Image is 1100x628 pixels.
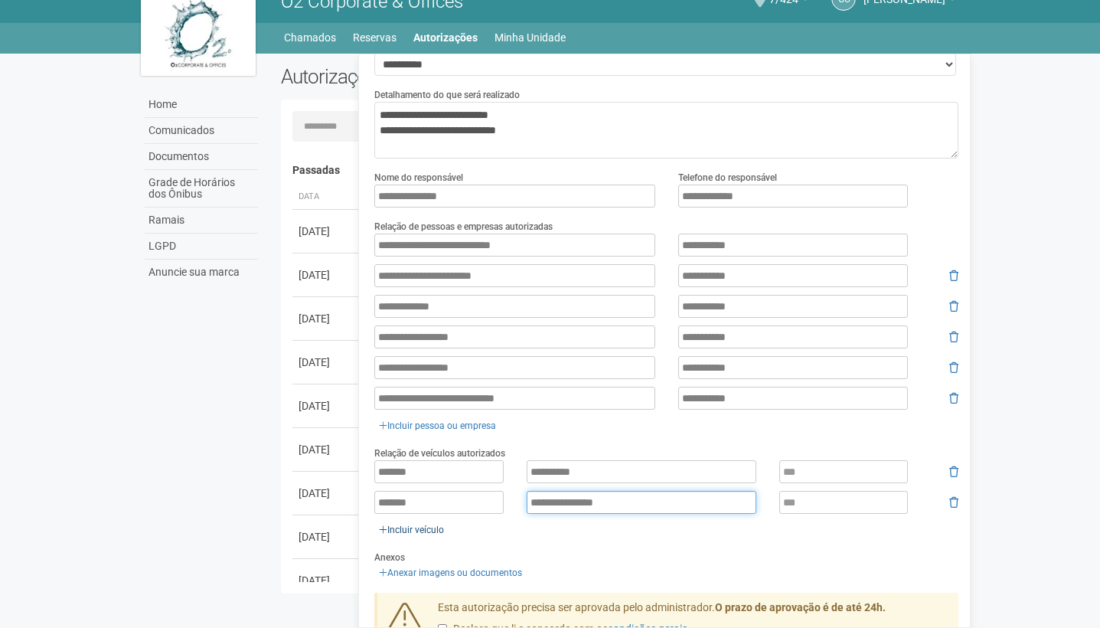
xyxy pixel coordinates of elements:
div: [DATE] [299,529,355,545]
a: Grade de Horários dos Ônibus [145,170,258,208]
i: Remover [949,466,958,477]
i: Remover [949,393,958,404]
div: [DATE] [299,486,355,501]
h2: Autorizações [281,65,609,88]
div: [DATE] [299,224,355,239]
a: Comunicados [145,118,258,144]
i: Remover [949,362,958,373]
label: Relação de veículos autorizados [374,446,505,460]
i: Remover [949,301,958,312]
a: Incluir veículo [374,522,449,538]
label: Relação de pessoas e empresas autorizadas [374,220,553,234]
label: Anexos [374,551,405,564]
div: [DATE] [299,355,355,370]
a: Anuncie sua marca [145,260,258,285]
strong: O prazo de aprovação é de até 24h. [715,601,886,613]
h4: Passadas [292,165,948,176]
i: Remover [949,332,958,342]
a: Documentos [145,144,258,170]
i: Remover [949,497,958,508]
a: Anexar imagens ou documentos [374,564,527,581]
div: [DATE] [299,267,355,283]
a: Ramais [145,208,258,234]
div: [DATE] [299,573,355,588]
label: Nome do responsável [374,171,463,185]
a: Incluir pessoa ou empresa [374,417,501,434]
th: Data [292,185,361,210]
a: LGPD [145,234,258,260]
div: [DATE] [299,442,355,457]
a: Minha Unidade [495,27,566,48]
div: [DATE] [299,398,355,414]
a: Autorizações [413,27,478,48]
a: Home [145,92,258,118]
a: Reservas [353,27,397,48]
i: Remover [949,270,958,281]
div: [DATE] [299,311,355,326]
a: Chamados [284,27,336,48]
label: Detalhamento do que será realizado [374,88,520,102]
label: Telefone do responsável [678,171,777,185]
